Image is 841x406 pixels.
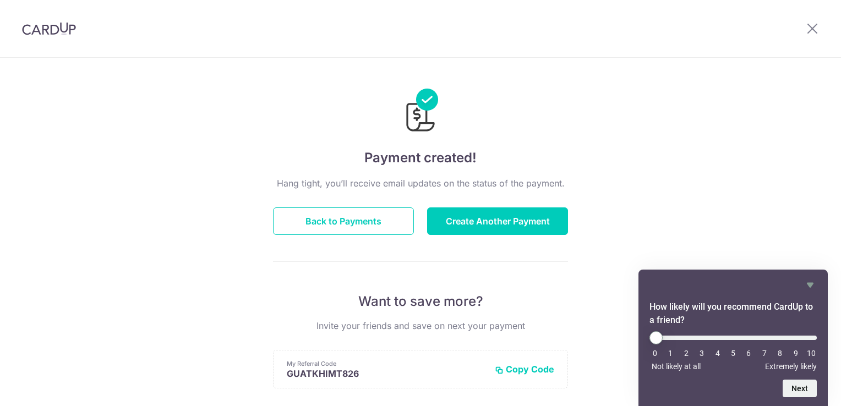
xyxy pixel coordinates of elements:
[22,22,76,35] img: CardUp
[728,349,739,358] li: 5
[403,89,438,135] img: Payments
[765,362,817,371] span: Extremely likely
[427,207,568,235] button: Create Another Payment
[273,148,568,168] h4: Payment created!
[712,349,723,358] li: 4
[649,331,817,371] div: How likely will you recommend CardUp to a friend? Select an option from 0 to 10, with 0 being Not...
[287,359,486,368] p: My Referral Code
[783,380,817,397] button: Next question
[649,349,660,358] li: 0
[273,319,568,332] p: Invite your friends and save on next your payment
[681,349,692,358] li: 2
[696,349,707,358] li: 3
[759,349,770,358] li: 7
[774,349,785,358] li: 8
[273,293,568,310] p: Want to save more?
[665,349,676,358] li: 1
[287,368,486,379] p: GUATKHIMT826
[804,278,817,292] button: Hide survey
[495,364,554,375] button: Copy Code
[273,177,568,190] p: Hang tight, you’ll receive email updates on the status of the payment.
[790,349,801,358] li: 9
[273,207,414,235] button: Back to Payments
[649,300,817,327] h2: How likely will you recommend CardUp to a friend? Select an option from 0 to 10, with 0 being Not...
[652,362,701,371] span: Not likely at all
[806,349,817,358] li: 10
[649,278,817,397] div: How likely will you recommend CardUp to a friend? Select an option from 0 to 10, with 0 being Not...
[743,349,754,358] li: 6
